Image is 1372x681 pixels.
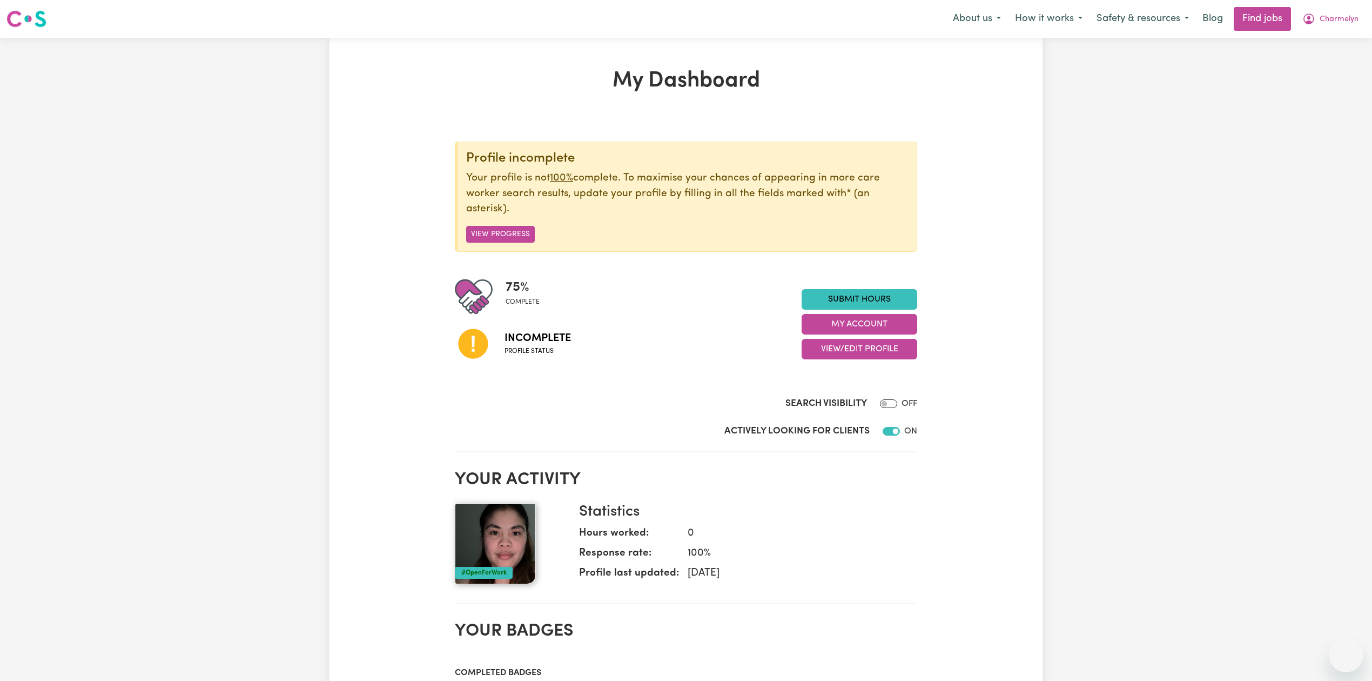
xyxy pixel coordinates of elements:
img: Careseekers logo [6,9,46,29]
iframe: Button to launch messaging window [1329,638,1363,672]
h2: Your badges [455,621,917,642]
dd: [DATE] [679,566,909,582]
button: Safety & resources [1089,8,1196,30]
button: My Account [1295,8,1366,30]
span: complete [506,297,540,307]
dd: 0 [679,526,909,542]
div: #OpenForWork [455,567,513,579]
h1: My Dashboard [455,68,917,94]
h3: Completed badges [455,668,917,678]
a: Submit Hours [802,289,917,310]
button: My Account [802,314,917,335]
label: Search Visibility [785,397,867,411]
div: Profile incomplete [466,151,908,166]
label: Actively Looking for Clients [724,424,870,438]
a: Find jobs [1234,7,1291,31]
h2: Your activity [455,470,917,490]
h3: Statistics [579,503,909,522]
button: About us [946,8,1008,30]
button: How it works [1008,8,1089,30]
dt: Profile last updated: [579,566,679,586]
button: View Progress [466,226,535,243]
span: Incomplete [505,330,571,346]
a: Careseekers logo [6,6,46,31]
dd: 100 % [679,546,909,562]
dt: Hours worked: [579,526,679,546]
button: View/Edit Profile [802,339,917,359]
div: Profile completeness: 75% [506,278,548,316]
dt: Response rate: [579,546,679,566]
span: Profile status [505,346,571,356]
span: OFF [902,399,917,408]
u: 100% [550,173,573,183]
a: Blog [1196,7,1229,31]
span: Charmelyn [1320,14,1358,25]
img: Your profile picture [455,503,536,584]
span: ON [904,427,917,436]
p: Your profile is not complete. To maximise your chances of appearing in more care worker search re... [466,171,908,217]
span: 75 % [506,278,540,297]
